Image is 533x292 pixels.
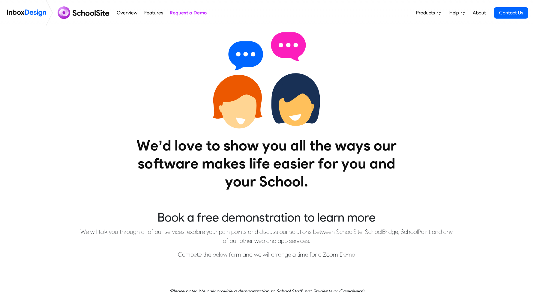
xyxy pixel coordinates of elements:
[55,6,113,20] img: schoolsite logo
[115,7,139,19] a: Overview
[79,210,454,225] heading: Book a free demonstration to learn more
[168,7,208,19] a: Request a Demo
[414,7,444,19] a: Products
[494,7,528,19] a: Contact Us
[142,7,165,19] a: Features
[213,26,321,134] img: 2022_01_13_icon_conversation.svg
[79,250,454,259] p: Compete the below form and we will arrange a time for a Zoom Demo
[449,9,461,16] span: Help
[416,9,437,16] span: Products
[447,7,468,19] a: Help
[79,227,454,245] p: We will talk you through all of our services, explore your pain points and discuss our solutions ...
[124,136,409,190] heading: We’d love to show you all the ways our software makes life easier for you and your School.
[471,7,487,19] a: About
